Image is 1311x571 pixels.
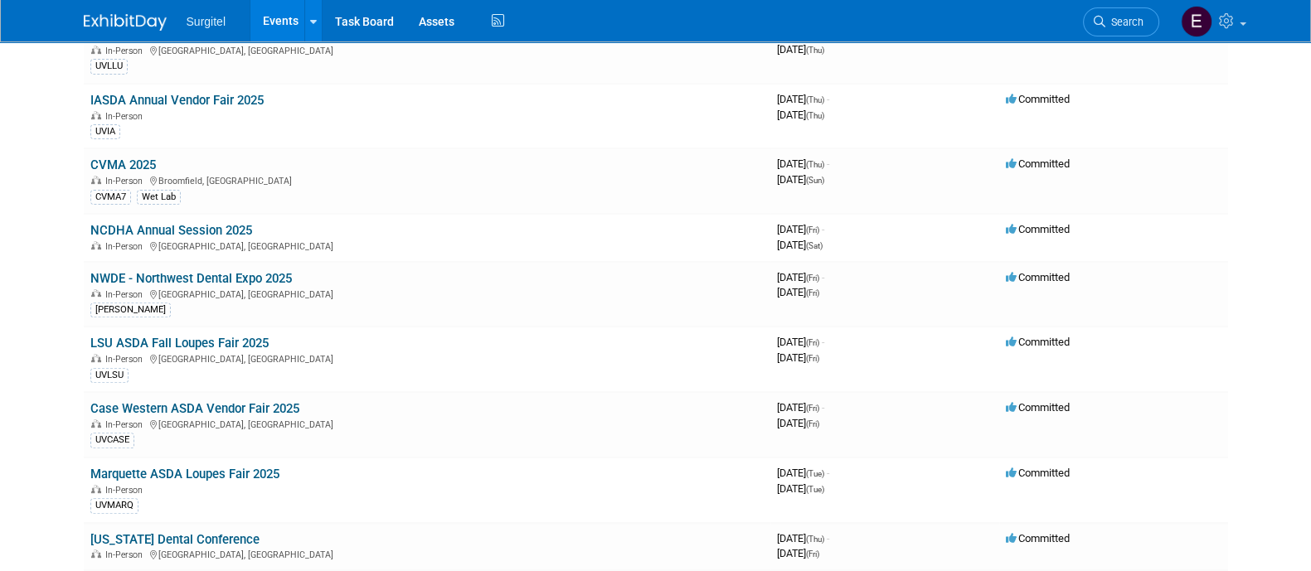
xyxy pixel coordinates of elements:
[777,93,829,105] span: [DATE]
[105,176,148,186] span: In-Person
[777,109,824,121] span: [DATE]
[777,271,824,283] span: [DATE]
[1006,532,1070,544] span: Committed
[827,157,829,170] span: -
[105,549,148,560] span: In-Person
[777,336,824,348] span: [DATE]
[1006,93,1070,105] span: Committed
[777,417,819,429] span: [DATE]
[91,485,101,493] img: In-Person Event
[827,93,829,105] span: -
[105,111,148,122] span: In-Person
[1006,401,1070,414] span: Committed
[105,241,148,252] span: In-Person
[806,535,824,544] span: (Thu)
[777,467,829,479] span: [DATE]
[806,273,819,283] span: (Fri)
[777,547,819,559] span: [DATE]
[777,482,824,495] span: [DATE]
[90,351,764,365] div: [GEOGRAPHIC_DATA], [GEOGRAPHIC_DATA]
[91,354,101,362] img: In-Person Event
[806,404,819,413] span: (Fri)
[1083,7,1159,36] a: Search
[806,485,824,494] span: (Tue)
[827,532,829,544] span: -
[90,401,299,416] a: Case Western ASDA Vendor Fair 2025
[90,302,171,317] div: [PERSON_NAME]
[1006,157,1070,170] span: Committed
[806,160,824,169] span: (Thu)
[90,467,279,481] a: Marquette ASDA Loupes Fair 2025
[806,288,819,298] span: (Fri)
[806,354,819,363] span: (Fri)
[91,241,101,249] img: In-Person Event
[90,173,764,186] div: Broomfield, [GEOGRAPHIC_DATA]
[806,338,819,347] span: (Fri)
[90,93,264,108] a: IASDA Annual Vendor Fair 2025
[1006,271,1070,283] span: Committed
[806,95,824,104] span: (Thu)
[90,498,138,513] div: UVMARQ
[91,289,101,298] img: In-Person Event
[806,549,819,559] span: (Fri)
[105,289,148,300] span: In-Person
[777,173,824,186] span: [DATE]
[84,14,167,31] img: ExhibitDay
[137,190,181,205] div: Wet Lab
[90,190,131,205] div: CVMA7
[1006,467,1070,479] span: Committed
[90,287,764,300] div: [GEOGRAPHIC_DATA], [GEOGRAPHIC_DATA]
[806,111,824,120] span: (Thu)
[90,368,129,383] div: UVLSU
[90,547,764,560] div: [GEOGRAPHIC_DATA], [GEOGRAPHIC_DATA]
[827,467,829,479] span: -
[822,401,824,414] span: -
[91,111,101,119] img: In-Person Event
[806,241,823,250] span: (Sat)
[90,124,120,139] div: UVIA
[90,43,764,56] div: [GEOGRAPHIC_DATA], [GEOGRAPHIC_DATA]
[90,417,764,430] div: [GEOGRAPHIC_DATA], [GEOGRAPHIC_DATA]
[105,46,148,56] span: In-Person
[91,176,101,184] img: In-Person Event
[1105,16,1143,28] span: Search
[777,157,829,170] span: [DATE]
[777,401,824,414] span: [DATE]
[105,485,148,496] span: In-Person
[90,157,156,172] a: CVMA 2025
[777,351,819,364] span: [DATE]
[91,549,101,558] img: In-Person Event
[822,223,824,235] span: -
[105,419,148,430] span: In-Person
[822,336,824,348] span: -
[806,176,824,185] span: (Sun)
[90,433,134,448] div: UVCASE
[806,46,824,55] span: (Thu)
[777,43,824,56] span: [DATE]
[1006,223,1070,235] span: Committed
[806,469,824,478] span: (Tue)
[1181,6,1212,37] img: Event Coordinator
[90,271,292,286] a: NWDE - Northwest Dental Expo 2025
[1006,336,1070,348] span: Committed
[777,286,819,298] span: [DATE]
[90,336,269,351] a: LSU ASDA Fall Loupes Fair 2025
[777,532,829,544] span: [DATE]
[90,59,128,74] div: UVLLU
[777,239,823,251] span: [DATE]
[187,15,226,28] span: Surgitel
[777,223,824,235] span: [DATE]
[91,419,101,428] img: In-Person Event
[105,354,148,365] span: In-Person
[806,419,819,428] span: (Fri)
[91,46,101,54] img: In-Person Event
[90,223,252,238] a: NCDHA Annual Session 2025
[90,239,764,252] div: [GEOGRAPHIC_DATA], [GEOGRAPHIC_DATA]
[806,225,819,235] span: (Fri)
[90,532,260,547] a: [US_STATE] Dental Conference
[822,271,824,283] span: -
